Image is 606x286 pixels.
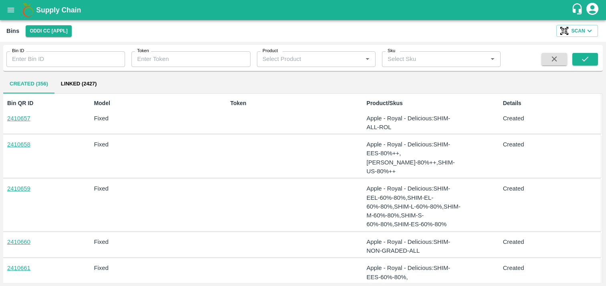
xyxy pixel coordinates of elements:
[36,6,81,14] b: Supply Chain
[367,184,463,229] p: Apple - Royal - Delicious : SHIM-EEL-60%-80%,SHIM-EL-60%-80%,SHIM-L-60%-80%,SHIM-M-60%-80%,SHIM-S...
[94,237,190,246] p: Fixed
[367,114,463,132] p: Apple - Royal - Delicious : SHIM-ALL-ROL
[503,237,599,246] p: Created
[367,140,463,176] p: Apple - Royal - Delicious : SHIM-EES-80%++,[PERSON_NAME]-80%++,SHIM-US-80%++
[7,115,30,122] a: 2410657
[94,140,190,149] p: Fixed
[367,237,463,256] p: Apple - Royal - Delicious : SHIM-NON-GRADED-ALL
[94,184,190,193] p: Fixed
[556,25,598,37] button: Scan
[7,185,30,192] a: 2410659
[55,74,103,93] button: Linked (2427)
[94,114,190,123] p: Fixed
[7,99,54,108] p: Bin QR ID
[94,99,190,108] p: Model
[503,99,599,108] p: Details
[137,48,149,54] label: Token
[560,27,568,35] img: scanner
[3,74,55,93] button: Created (356)
[367,99,463,108] p: Product/Skus
[26,25,72,37] button: Select DC
[7,265,30,271] a: 2410661
[384,54,485,64] input: Select Sku
[94,264,190,272] p: Fixed
[6,26,19,36] div: Bins
[259,54,360,64] input: Select Product
[503,264,599,272] p: Created
[263,48,278,54] label: Product
[362,54,373,64] button: Open
[503,184,599,193] p: Created
[571,3,585,17] div: customer-support
[2,1,20,19] button: open drawer
[585,2,600,18] div: account of current user
[7,239,30,245] a: 2410660
[36,4,571,16] a: Supply Chain
[20,2,36,18] img: logo
[388,48,395,54] label: Sku
[12,48,24,54] label: Bin ID
[6,51,125,67] input: Enter Bin ID
[7,141,30,148] a: 2410658
[230,99,326,108] p: Token
[487,54,498,64] button: Open
[131,51,250,67] input: Enter Token
[503,114,599,123] p: Created
[572,27,585,35] span: Scan
[503,140,599,149] p: Created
